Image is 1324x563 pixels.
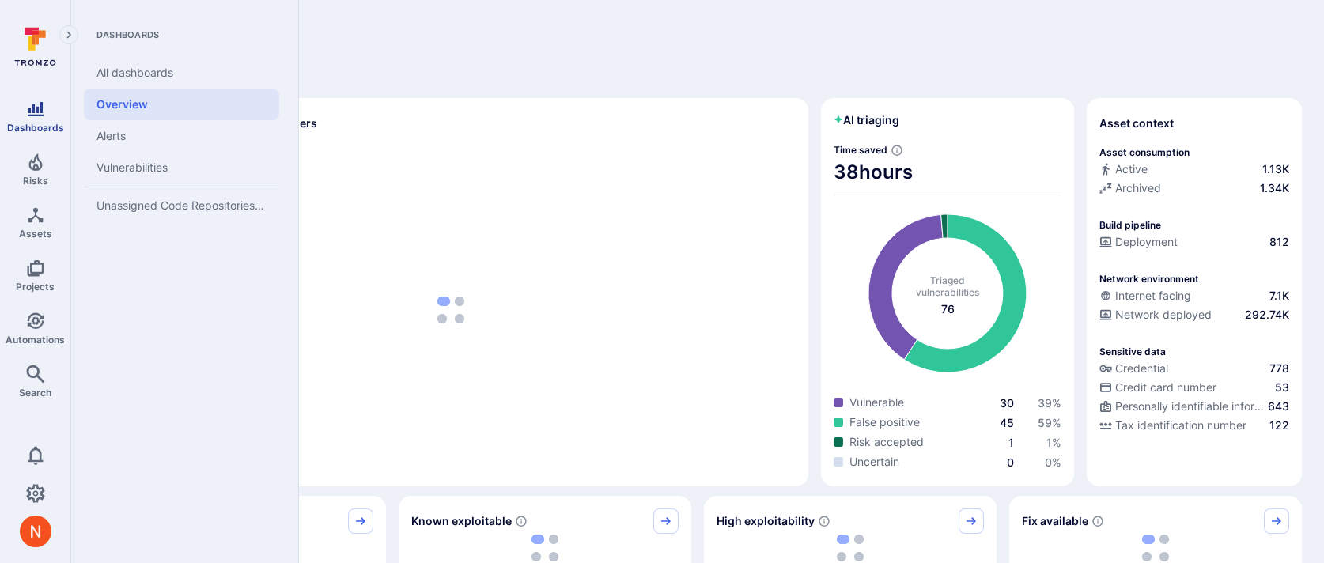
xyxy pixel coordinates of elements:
a: Vulnerabilities [84,152,279,183]
span: 812 [1269,234,1289,250]
i: Expand navigation menu [63,28,74,42]
a: Credential778 [1099,361,1289,376]
a: Deployment812 [1099,234,1289,250]
svg: Confirmed exploitable by KEV [515,515,528,527]
span: Uncertain [849,454,899,470]
a: All dashboards [84,57,279,89]
span: Personally identifiable information (PII) [1115,399,1265,414]
span: Credit card number [1115,380,1216,395]
div: loading spinner [106,145,796,474]
div: loading spinner [717,534,984,562]
div: Credit card number [1099,380,1216,395]
span: Internet facing [1115,288,1191,304]
div: Personally identifiable information (PII) [1099,399,1265,414]
img: Loading... [837,535,864,561]
span: 122 [1269,418,1289,433]
span: 1.13K [1262,161,1289,177]
span: Vulnerable [849,395,904,410]
span: Triaged vulnerabilities [916,274,979,298]
div: Evidence indicative of handling user or service credentials [1099,361,1289,380]
a: Unassigned Code Repositories Overview [84,190,279,221]
a: 45 [1000,416,1014,429]
a: Tax identification number122 [1099,418,1289,433]
img: Loading... [437,297,464,323]
div: Evidence that an asset is internet facing [1099,288,1289,307]
button: Expand navigation menu [59,25,78,44]
span: High exploitability [717,513,815,529]
span: Discover [93,66,1302,89]
img: ACg8ocIprwjrgDQnDsNSk9Ghn5p5-B8DpAKWoJ5Gi9syOE4K59tr4Q=s96-c [20,516,51,547]
p: Asset consumption [1099,146,1190,158]
span: 643 [1268,399,1289,414]
span: False positive [849,414,920,430]
span: Risk accepted [849,434,924,450]
span: Search [19,387,51,399]
a: Credit card number53 [1099,380,1289,395]
div: Deployment [1099,234,1178,250]
img: Loading... [531,535,558,561]
svg: EPSS score ≥ 0.7 [818,515,830,527]
a: 59% [1038,416,1061,429]
span: Assets [19,228,52,240]
a: Personally identifiable information (PII)643 [1099,399,1289,414]
div: Evidence that the asset is packaged and deployed somewhere [1099,307,1289,326]
a: Alerts [84,120,279,152]
span: 1 % [1046,436,1061,449]
div: Network deployed [1099,307,1212,323]
a: Overview [84,89,279,120]
span: Projects [16,281,55,293]
span: Dashboards [84,28,279,41]
div: Archived [1099,180,1161,196]
span: 38 hours [834,160,1061,185]
span: 778 [1269,361,1289,376]
a: 30 [1000,396,1014,410]
h2: AI triaging [834,112,899,128]
span: Credential [1115,361,1168,376]
svg: Estimated based on an average time of 30 mins needed to triage each vulnerability [891,144,903,157]
div: Internet facing [1099,288,1191,304]
div: Evidence indicative of processing credit card numbers [1099,380,1289,399]
a: Internet facing7.1K [1099,288,1289,304]
span: Active [1115,161,1148,177]
a: 1 [1008,436,1014,449]
p: Network environment [1099,273,1199,285]
div: Active [1099,161,1148,177]
div: Commits seen in the last 180 days [1099,161,1289,180]
span: 7.1K [1269,288,1289,304]
div: Tax identification number [1099,418,1246,433]
span: Unassigned Code Repositories Overview [96,198,267,213]
span: Tax identification number [1115,418,1246,433]
a: 39% [1038,396,1061,410]
span: Dashboards [7,122,64,134]
span: Archived [1115,180,1161,196]
a: Network deployed292.74K [1099,307,1289,323]
div: loading spinner [1022,534,1289,562]
span: Deployment [1115,234,1178,250]
span: total [941,301,955,317]
div: Neeren Patki [20,516,51,547]
div: Configured deployment pipeline [1099,234,1289,253]
svg: Vulnerabilities with fix available [1091,515,1104,527]
span: 1.34K [1260,180,1289,196]
span: 53 [1275,380,1289,395]
img: Loading... [1142,535,1169,561]
span: Known exploitable [411,513,512,529]
div: Evidence indicative of processing tax identification numbers [1099,418,1289,436]
span: 292.74K [1245,307,1289,323]
a: Active1.13K [1099,161,1289,177]
div: loading spinner [411,534,679,562]
span: Asset context [1099,115,1174,131]
a: 0 [1007,455,1014,469]
a: 1% [1046,436,1061,449]
a: 0% [1045,455,1061,469]
span: Risks [23,175,48,187]
span: 39 % [1038,396,1061,410]
span: Fix available [1022,513,1088,529]
p: Sensitive data [1099,346,1166,357]
span: 59 % [1038,416,1061,429]
div: Code repository is archived [1099,180,1289,199]
div: Credential [1099,361,1168,376]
